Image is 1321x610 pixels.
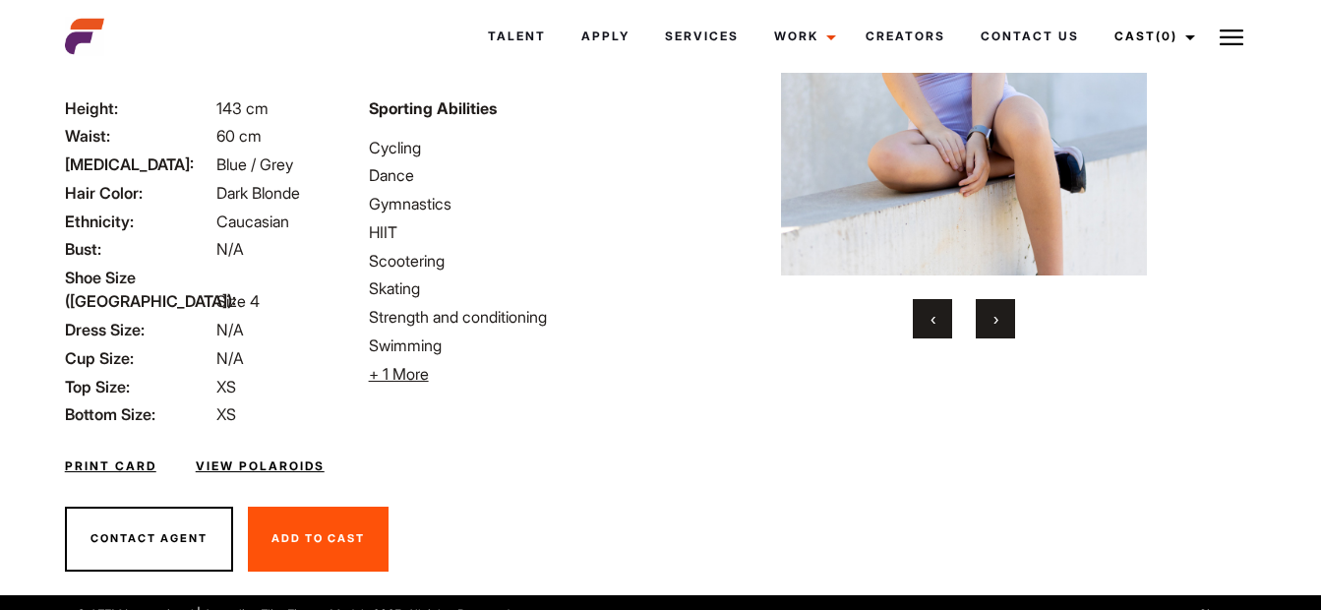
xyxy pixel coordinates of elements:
span: N/A [216,348,244,368]
a: View Polaroids [196,457,325,475]
span: Hair Color: [65,181,212,205]
span: (0) [1156,29,1177,43]
span: 143 cm [216,98,269,118]
strong: Sporting Abilities [369,98,497,118]
span: Bust: [65,237,212,261]
button: Add To Cast [248,507,389,572]
li: Gymnastics [369,192,649,215]
a: Creators [848,10,963,63]
span: Dress Size: [65,318,212,341]
a: Work [756,10,848,63]
span: Height: [65,96,212,120]
span: [MEDICAL_DATA]: [65,152,212,176]
span: Add To Cast [271,531,365,545]
a: Services [647,10,756,63]
img: Burger icon [1220,26,1243,49]
span: N/A [216,239,244,259]
button: Contact Agent [65,507,233,572]
li: Dance [369,163,649,187]
li: Scootering [369,249,649,273]
a: Contact Us [963,10,1097,63]
a: Cast(0) [1097,10,1207,63]
span: Waist: [65,124,212,148]
span: Blue / Grey [216,154,293,174]
img: cropped-aefm-brand-fav-22-square.png [65,17,104,56]
span: XS [216,377,236,396]
li: Cycling [369,136,649,159]
span: XS [216,404,236,424]
li: Strength and conditioning [369,305,649,329]
li: Swimming [369,334,649,357]
span: Shoe Size ([GEOGRAPHIC_DATA]): [65,266,212,313]
a: Apply [564,10,647,63]
span: Dark Blonde [216,183,300,203]
span: Caucasian [216,212,289,231]
span: + 1 More [369,364,429,384]
span: Cup Size: [65,346,212,370]
span: Top Size: [65,375,212,398]
span: Size 4 [216,291,260,311]
span: N/A [216,320,244,339]
span: Next [993,309,998,329]
span: Previous [931,309,935,329]
li: Skating [369,276,649,300]
span: Bottom Size: [65,402,212,426]
li: HIIT [369,220,649,244]
span: 60 cm [216,126,262,146]
a: Print Card [65,457,156,475]
span: Ethnicity: [65,210,212,233]
a: Talent [470,10,564,63]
